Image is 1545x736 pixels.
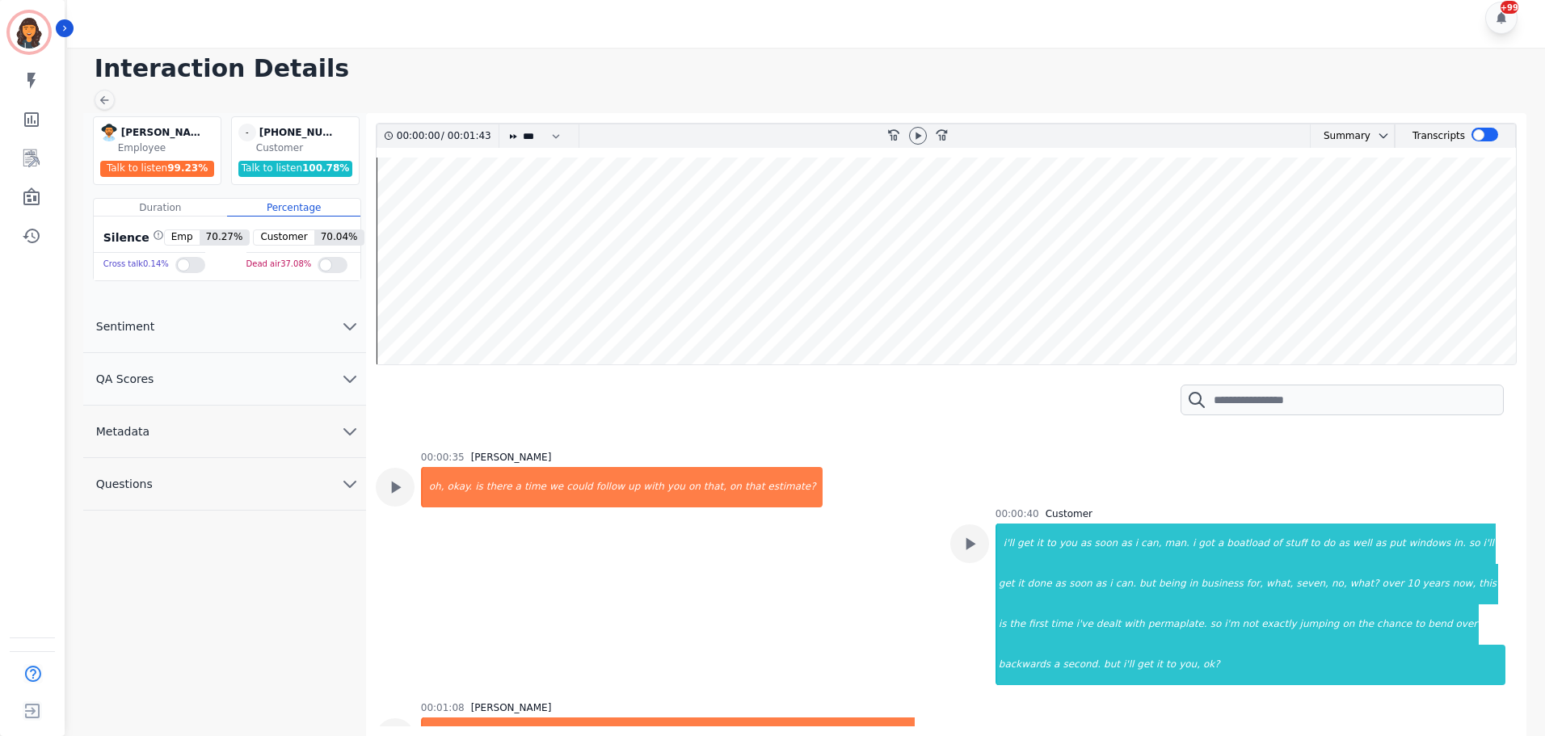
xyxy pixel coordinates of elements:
[83,301,366,353] button: Sentiment chevron down
[100,229,164,246] div: Silence
[238,161,353,177] div: Talk to listen
[1050,604,1075,645] div: time
[1375,604,1413,645] div: chance
[165,230,200,245] span: Emp
[702,467,728,507] div: that,
[1467,524,1482,564] div: so
[1026,564,1054,604] div: done
[1426,604,1454,645] div: bend
[1052,645,1061,685] div: a
[1102,645,1122,685] div: but
[121,124,202,141] div: [PERSON_NAME]
[1191,524,1197,564] div: i
[1477,564,1498,604] div: this
[523,467,548,507] div: time
[421,701,465,714] div: 00:01:08
[1337,524,1351,564] div: as
[103,253,169,276] div: Cross talk 0.14 %
[1163,524,1190,564] div: man.
[1413,604,1426,645] div: to
[1421,564,1451,604] div: years
[1075,604,1095,645] div: i've
[83,458,366,511] button: Questions chevron down
[1016,524,1035,564] div: get
[1407,524,1452,564] div: windows
[200,230,250,245] span: 70.27 %
[1177,645,1202,685] div: you,
[421,451,465,464] div: 00:00:35
[485,467,514,507] div: there
[471,451,552,464] div: [PERSON_NAME]
[1027,604,1049,645] div: first
[1202,645,1505,685] div: ok?
[340,474,360,494] svg: chevron down
[1093,524,1120,564] div: soon
[1377,129,1390,142] svg: chevron down
[687,467,702,507] div: on
[595,467,626,507] div: follow
[1095,604,1122,645] div: dealt
[1241,604,1261,645] div: not
[423,467,446,507] div: oh,
[302,162,349,174] span: 100.78 %
[1223,604,1240,645] div: i'm
[1008,604,1027,645] div: the
[1114,564,1138,604] div: can.
[1079,524,1093,564] div: as
[565,467,595,507] div: could
[83,423,162,439] span: Metadata
[254,230,314,245] span: Customer
[626,467,642,507] div: up
[1370,129,1390,142] button: chevron down
[1135,645,1155,685] div: get
[83,406,366,458] button: Metadata chevron down
[246,253,312,276] div: Dead air 37.08 %
[1501,1,1518,14] div: +99
[1108,564,1113,604] div: i
[340,369,360,389] svg: chevron down
[94,199,227,217] div: Duration
[1295,564,1330,604] div: seven,
[340,422,360,441] svg: chevron down
[666,467,687,507] div: you
[997,564,1017,604] div: get
[444,124,489,148] div: 00:01:43
[996,507,1039,520] div: 00:00:40
[1058,524,1079,564] div: you
[118,141,217,154] div: Employee
[1271,524,1284,564] div: of
[83,371,167,387] span: QA Scores
[548,467,565,507] div: we
[1157,564,1188,604] div: being
[1381,564,1406,604] div: over
[1155,645,1164,685] div: it
[1356,604,1375,645] div: the
[1308,524,1321,564] div: to
[238,124,256,141] span: -
[1299,604,1341,645] div: jumping
[1054,564,1068,604] div: as
[728,467,743,507] div: on
[256,141,356,154] div: Customer
[1147,604,1209,645] div: permaplate.
[1405,564,1421,604] div: 10
[1199,564,1244,604] div: business
[83,353,366,406] button: QA Scores chevron down
[1260,604,1298,645] div: exactly
[340,317,360,336] svg: chevron down
[997,604,1008,645] div: is
[167,162,208,174] span: 99.23 %
[1311,124,1370,148] div: Summary
[397,124,441,148] div: 00:00:00
[1451,564,1478,604] div: now,
[1245,564,1265,604] div: for,
[1139,524,1163,564] div: can,
[1321,524,1337,564] div: do
[1454,604,1480,645] div: over
[1035,524,1045,564] div: it
[1046,507,1092,520] div: Customer
[1122,604,1146,645] div: with
[1452,524,1467,564] div: in.
[1188,564,1200,604] div: in
[1164,645,1177,685] div: to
